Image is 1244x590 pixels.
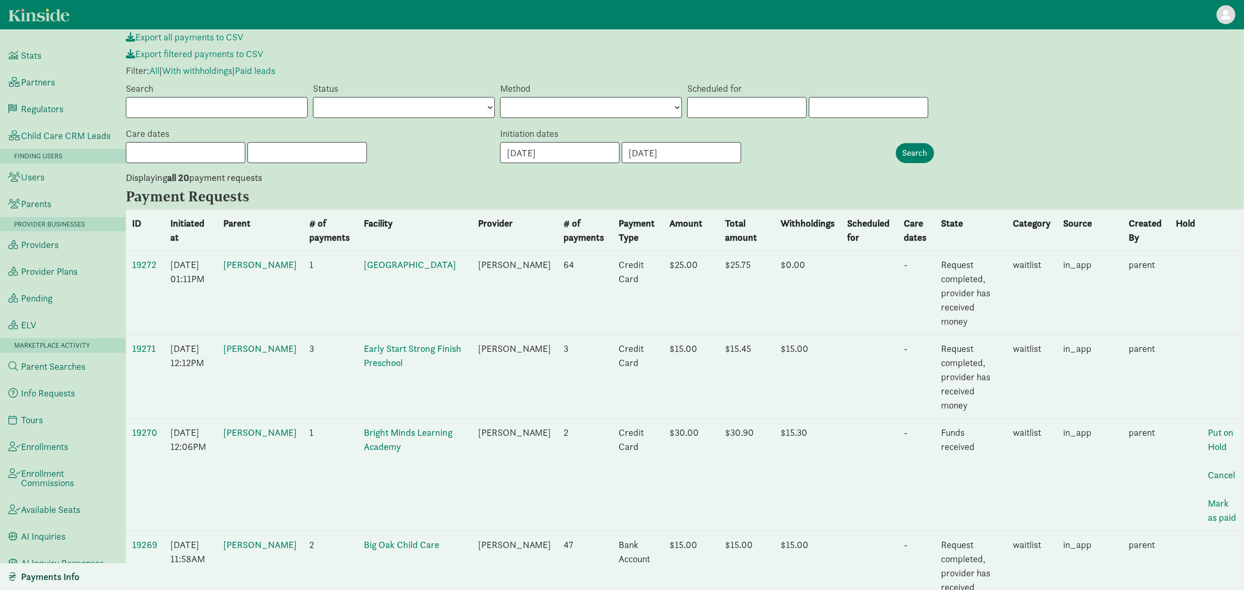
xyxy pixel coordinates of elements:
[1057,335,1122,419] td: in_app
[21,442,68,452] span: Enrollments
[663,335,719,419] td: $15.00
[1122,210,1170,251] th: Created By
[719,335,774,419] td: $15.45
[21,131,111,141] span: Child Care CRM Leads
[126,171,262,184] strong: Displaying payment requests
[558,210,613,251] th: # of payments
[1007,210,1057,251] th: Category
[612,419,663,531] td: Credit Card
[132,342,156,355] a: 19271
[21,415,43,425] span: Tours
[897,419,935,531] td: -
[500,127,558,140] label: Initiation dates
[364,259,456,271] a: [GEOGRAPHIC_DATA]
[149,65,159,77] a: All
[164,210,217,251] th: Initiated at
[235,65,275,77] a: Paid leads
[223,426,297,438] a: [PERSON_NAME]
[775,210,841,251] th: Withholdings
[14,152,62,160] span: Finding Users
[364,342,461,369] a: Early Start Strong Finish Preschool
[500,82,531,95] label: Method
[1208,426,1234,453] a: Put on Hold
[21,505,80,514] span: Available Seats
[126,188,419,205] h4: Payment Requests
[841,210,898,251] th: Scheduled for
[775,419,841,531] td: $15.30
[164,335,217,419] td: [DATE] 12:12PM
[14,341,90,350] span: Marketplace Activity
[1057,210,1122,251] th: Source
[558,251,613,335] td: 64
[896,143,934,163] input: Search
[21,532,66,541] span: AI Inquiries
[1057,419,1122,531] td: in_app
[935,335,1007,419] td: Request completed, provider has received money
[1192,540,1244,590] iframe: Chat Widget
[132,426,157,438] a: 19270
[612,210,663,251] th: Payment Type
[1208,469,1235,481] a: Cancel
[313,82,338,95] label: Status
[1170,210,1202,251] th: Hold
[612,335,663,419] td: Credit Card
[21,559,104,568] span: AI Inquiry Responses
[687,82,742,95] label: Scheduled for
[775,335,841,419] td: $15.00
[663,251,719,335] td: $25.00
[935,419,1007,531] td: Funds received
[935,251,1007,335] td: Request completed, provider has received money
[472,210,558,251] th: Provider
[472,251,558,335] td: [PERSON_NAME]
[21,51,41,60] span: Stats
[558,419,613,531] td: 2
[1007,251,1057,335] td: waitlist
[21,469,117,488] span: Enrollment Commissions
[21,199,51,209] span: Parents
[663,210,719,251] th: Amount
[223,539,297,551] a: [PERSON_NAME]
[1122,335,1170,419] td: parent
[21,320,36,330] span: ELV
[1208,497,1236,523] a: Mark as paid
[358,210,472,251] th: Facility
[164,251,217,335] td: [DATE] 01:11PM
[1007,419,1057,531] td: waitlist
[162,65,232,77] a: With withholdings
[303,210,358,251] th: # of payments
[364,539,439,551] a: Big Oak Child Care
[21,173,45,182] span: Users
[303,251,358,335] td: 1
[14,220,85,229] span: Provider Businesses
[897,210,935,251] th: Care dates
[612,251,663,335] td: Credit Card
[663,419,719,531] td: $30.00
[472,335,558,419] td: [PERSON_NAME]
[21,104,63,114] span: Regulators
[126,82,153,95] label: Search
[164,419,217,531] td: [DATE] 12:06PM
[303,335,358,419] td: 3
[132,259,157,271] a: 19272
[126,31,243,43] a: Export all payments to CSV
[558,335,613,419] td: 3
[935,210,1007,251] th: State
[21,240,59,250] span: Providers
[132,539,157,551] a: 19269
[1007,335,1057,419] td: waitlist
[364,426,452,453] a: Bright Minds Learning Academy
[1057,251,1122,335] td: in_app
[21,78,55,87] span: Partners
[217,210,303,251] th: Parent
[719,251,774,335] td: $25.75
[897,335,935,419] td: -
[126,65,1244,77] p: Filter: | |
[167,171,189,184] b: all 20
[21,572,80,582] span: Payments Info
[223,259,297,271] a: [PERSON_NAME]
[1122,419,1170,531] td: parent
[126,48,263,60] a: Export filtered payments to CSV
